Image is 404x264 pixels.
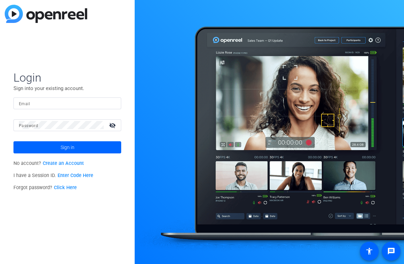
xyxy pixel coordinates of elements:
mat-icon: accessibility [365,247,373,255]
a: Enter Code Here [58,173,93,178]
mat-icon: visibility_off [105,120,121,130]
span: Login [13,70,121,85]
input: Enter Email Address [19,99,116,107]
span: No account? [13,160,84,166]
button: Sign in [13,141,121,153]
mat-label: Email [19,101,30,106]
span: Sign in [61,139,74,156]
p: Sign into your existing account. [13,85,121,92]
mat-label: Password [19,123,38,128]
a: Create an Account [43,160,84,166]
span: Forgot password? [13,185,77,190]
a: Click Here [54,185,77,190]
img: blue-gradient.svg [5,5,87,23]
mat-icon: message [387,247,395,255]
span: I have a Session ID. [13,173,93,178]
